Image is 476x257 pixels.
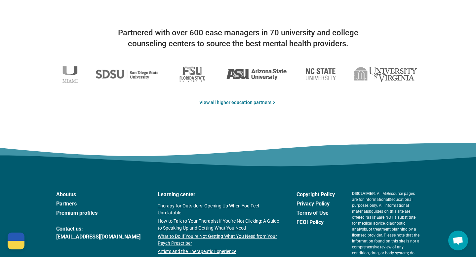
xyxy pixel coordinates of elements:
[59,66,81,83] img: University of Miami
[158,218,279,232] a: How to Talk to Your Therapist if You’re Not Clicking: A Guide to Speaking Up and Getting What You...
[158,233,279,247] a: What to Do If You’re Not Getting What You Need from Your Psych Prescriber
[297,209,335,217] a: Terms of Use
[199,99,277,106] a: View all higher education partners
[106,27,370,50] p: Partnered with over 600 case managers in 70 university and college counseling centers to source t...
[297,191,335,199] a: Copyright Policy
[352,191,375,196] span: DISCLAIMER
[158,202,279,216] a: Therapy for Outsiders: Opening Up When You Feel Unrelatable
[56,233,140,241] a: [EMAIL_ADDRESS][DOMAIN_NAME]
[448,231,468,250] div: Open chat
[354,67,417,82] img: University of Virginia
[56,200,140,208] a: Partners
[56,191,140,199] a: Aboutus
[158,248,279,255] a: Artists and the Therapeutic Experience
[173,63,212,86] img: Florida State University
[301,65,340,84] img: North Carolina State University
[96,67,158,82] img: San Diego State University
[56,209,140,217] a: Premium profiles
[297,218,335,226] a: FCOI Policy
[297,200,335,208] a: Privacy Policy
[56,225,140,233] span: Contact us:
[158,191,279,199] a: Learning center
[226,68,287,80] img: Arizona State University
